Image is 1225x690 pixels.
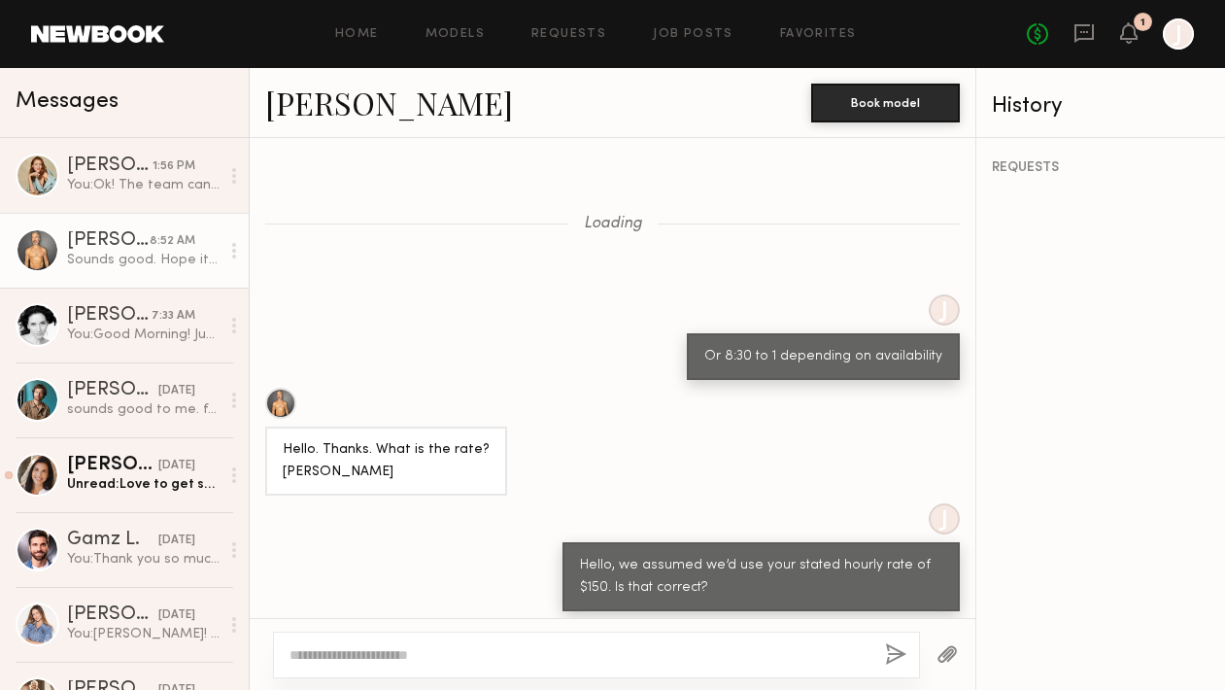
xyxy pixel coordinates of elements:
div: 1 [1140,17,1145,28]
div: Hello, we assumed we’d use your stated hourly rate of $150. Is that correct? [580,555,942,600]
div: Gamz L. [67,531,158,550]
div: Unread: Love to get some photos from our shoot day! Can you email them to me? [EMAIL_ADDRESS][DOM... [67,475,220,494]
a: Home [335,28,379,41]
div: You: Thank you so much for letting me know! We appreciate it! [67,550,220,569]
div: [DATE] [158,457,195,475]
div: 8:52 AM [150,232,195,251]
a: Job Posts [653,28,733,41]
a: Requests [531,28,606,41]
div: [DATE] [158,532,195,550]
div: REQUESTS [992,161,1209,175]
div: Hello. Thanks. What is the rate? [PERSON_NAME] [283,439,490,484]
span: Loading [584,216,642,232]
div: [PERSON_NAME] [67,381,158,400]
div: 1:56 PM [153,157,195,176]
div: [PERSON_NAME] [67,156,153,176]
div: [PERSON_NAME] [67,231,150,251]
div: You: Ok! The team can make 1:30-5 PM work. Would that work for you? We were planning on using you... [67,176,220,194]
span: Messages [16,90,119,113]
a: J [1163,18,1194,50]
div: Sounds good. Hope it goes well. Next time, if you don’t mind, just shoot me a rate for the day. I... [67,251,220,269]
div: You: [PERSON_NAME]! So sorry for the delay. I'm just coming up for air. We would LOVE to send you... [67,625,220,643]
a: [PERSON_NAME] [265,82,513,123]
a: Models [425,28,485,41]
div: [PERSON_NAME] [67,306,152,326]
a: Favorites [780,28,857,41]
div: 7:33 AM [152,307,195,326]
button: Book model [811,84,960,122]
div: [PERSON_NAME] [67,605,158,625]
a: Book model [811,93,960,110]
div: [DATE] [158,382,195,400]
div: [PERSON_NAME] [67,456,158,475]
div: You: Good Morning! Just following up to see if this is something you might be interested in? [67,326,220,344]
div: History [992,95,1209,118]
div: sounds good to me. for my schedule the morning time works a bit better. [67,400,220,419]
div: Or 8:30 to 1 depending on availability [704,346,942,368]
div: [DATE] [158,606,195,625]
